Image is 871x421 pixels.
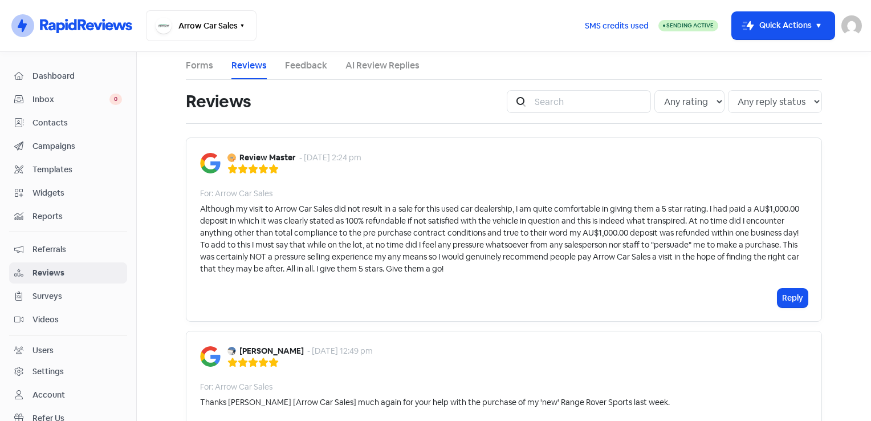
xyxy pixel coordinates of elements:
[200,188,272,200] div: For: Arrow Car Sales
[200,203,808,275] div: Although my visit to Arrow Car Sales did not result in a sale for this used car dealership, I am ...
[9,159,127,180] a: Templates
[778,289,808,307] button: Reply
[9,340,127,361] a: Users
[32,164,122,176] span: Templates
[186,83,251,120] h1: Reviews
[227,153,236,162] img: Avatar
[9,262,127,284] a: Reviews
[9,112,127,133] a: Contacts
[32,70,122,82] span: Dashboard
[575,19,658,31] a: SMS credits used
[32,94,109,106] span: Inbox
[32,314,122,326] span: Videos
[32,117,122,129] span: Contacts
[239,152,296,164] b: Review Master
[32,211,122,222] span: Reports
[200,153,221,173] img: Image
[9,66,127,87] a: Dashboard
[32,345,54,357] div: Users
[9,384,127,406] a: Account
[9,206,127,227] a: Reports
[200,346,221,367] img: Image
[200,381,272,393] div: For: Arrow Car Sales
[528,90,651,113] input: Search
[9,361,127,382] a: Settings
[658,19,718,33] a: Sending Active
[585,20,649,32] span: SMS credits used
[32,290,122,302] span: Surveys
[231,59,267,72] a: Reviews
[32,267,122,279] span: Reviews
[285,59,327,72] a: Feedback
[32,389,65,401] div: Account
[299,152,361,164] div: - [DATE] 2:24 pm
[32,366,64,378] div: Settings
[9,309,127,330] a: Videos
[109,94,122,105] span: 0
[823,375,860,410] iframe: chat widget
[841,15,862,36] img: User
[9,286,127,307] a: Surveys
[9,89,127,110] a: Inbox 0
[32,187,122,199] span: Widgets
[9,136,127,157] a: Campaigns
[32,244,122,256] span: Referrals
[146,10,257,41] button: Arrow Car Sales
[239,345,304,357] b: [PERSON_NAME]
[732,12,835,39] button: Quick Actions
[9,183,127,204] a: Widgets
[186,59,213,72] a: Forms
[9,239,127,260] a: Referrals
[307,345,373,357] div: - [DATE] 12:49 pm
[227,347,236,355] img: Avatar
[345,59,420,72] a: AI Review Replies
[666,22,714,29] span: Sending Active
[32,140,122,152] span: Campaigns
